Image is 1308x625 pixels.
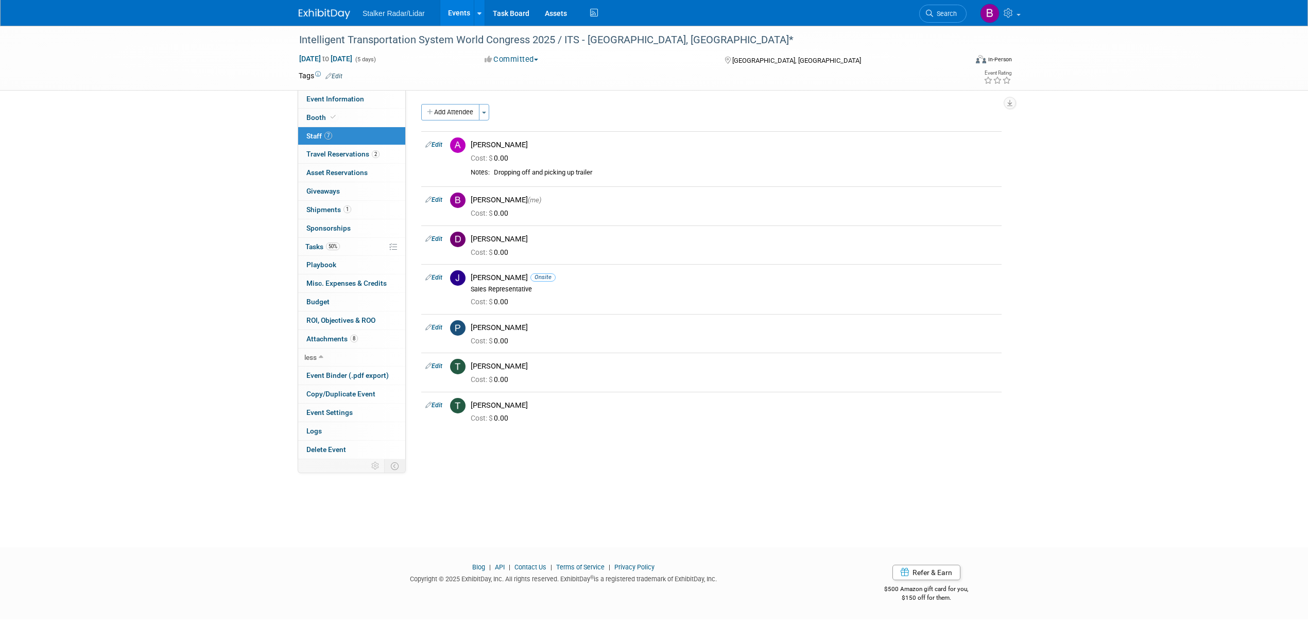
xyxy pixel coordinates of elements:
[385,459,406,473] td: Toggle Event Tabs
[528,196,541,204] span: (me)
[304,353,317,361] span: less
[298,404,405,422] a: Event Settings
[506,563,513,571] span: |
[556,563,605,571] a: Terms of Service
[450,270,466,286] img: J.jpg
[471,154,494,162] span: Cost: $
[298,256,405,274] a: Playbook
[298,182,405,200] a: Giveaways
[306,427,322,435] span: Logs
[471,234,997,244] div: [PERSON_NAME]
[306,261,336,269] span: Playbook
[471,298,512,306] span: 0.00
[906,54,1012,69] div: Event Format
[471,154,512,162] span: 0.00
[306,279,387,287] span: Misc. Expenses & Credits
[298,109,405,127] a: Booth
[326,242,340,250] span: 50%
[471,209,494,217] span: Cost: $
[306,150,380,158] span: Travel Reservations
[494,168,997,177] div: Dropping off and picking up trailer
[495,563,505,571] a: API
[980,4,1000,23] img: Brooke Journet
[298,127,405,145] a: Staff7
[325,73,342,80] a: Edit
[298,201,405,219] a: Shipments1
[321,55,331,63] span: to
[298,164,405,182] a: Asset Reservations
[425,402,442,409] a: Edit
[844,594,1010,602] div: $150 off for them.
[299,9,350,19] img: ExhibitDay
[363,9,425,18] span: Stalker Radar/Lidar
[976,55,986,63] img: Format-Inperson.png
[450,320,466,336] img: P.jpg
[298,422,405,440] a: Logs
[367,459,385,473] td: Personalize Event Tab Strip
[844,578,1010,602] div: $500 Amazon gift card for you,
[988,56,1012,63] div: In-Person
[471,375,512,384] span: 0.00
[306,132,332,140] span: Staff
[343,205,351,213] span: 1
[298,311,405,329] a: ROI, Objectives & ROO
[306,390,375,398] span: Copy/Duplicate Event
[732,57,861,64] span: [GEOGRAPHIC_DATA], [GEOGRAPHIC_DATA]
[471,195,997,205] div: [PERSON_NAME]
[306,113,338,121] span: Booth
[306,95,364,103] span: Event Information
[306,298,330,306] span: Budget
[298,293,405,311] a: Budget
[471,361,997,371] div: [PERSON_NAME]
[481,54,542,65] button: Committed
[590,575,594,580] sup: ®
[306,205,351,214] span: Shipments
[298,330,405,348] a: Attachments8
[471,414,494,422] span: Cost: $
[354,56,376,63] span: (5 days)
[471,273,997,283] div: [PERSON_NAME]
[299,572,828,584] div: Copyright © 2025 ExhibitDay, Inc. All rights reserved. ExhibitDay is a registered trademark of Ex...
[298,145,405,163] a: Travel Reservations2
[306,408,353,416] span: Event Settings
[296,31,951,49] div: Intelligent Transportation System World Congress 2025 / ITS - [GEOGRAPHIC_DATA], [GEOGRAPHIC_DATA]*
[350,335,358,342] span: 8
[892,565,960,580] a: Refer & Earn
[450,232,466,247] img: D.jpg
[425,196,442,203] a: Edit
[298,274,405,292] a: Misc. Expenses & Credits
[450,137,466,153] img: A.jpg
[298,385,405,403] a: Copy/Duplicate Event
[919,5,967,23] a: Search
[298,349,405,367] a: less
[471,248,512,256] span: 0.00
[450,398,466,413] img: T.jpg
[425,362,442,370] a: Edit
[299,71,342,81] td: Tags
[450,193,466,208] img: B.jpg
[471,298,494,306] span: Cost: $
[425,274,442,281] a: Edit
[487,563,493,571] span: |
[306,371,389,379] span: Event Binder (.pdf export)
[471,209,512,217] span: 0.00
[298,219,405,237] a: Sponsorships
[298,367,405,385] a: Event Binder (.pdf export)
[298,90,405,108] a: Event Information
[450,359,466,374] img: T.jpg
[471,285,997,293] div: Sales Representative
[425,141,442,148] a: Edit
[306,445,346,454] span: Delete Event
[606,563,613,571] span: |
[614,563,655,571] a: Privacy Policy
[984,71,1011,76] div: Event Rating
[306,224,351,232] span: Sponsorships
[471,248,494,256] span: Cost: $
[299,54,353,63] span: [DATE] [DATE]
[471,337,512,345] span: 0.00
[331,114,336,120] i: Booth reservation complete
[514,563,546,571] a: Contact Us
[306,335,358,343] span: Attachments
[471,323,997,333] div: [PERSON_NAME]
[471,168,490,177] div: Notes:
